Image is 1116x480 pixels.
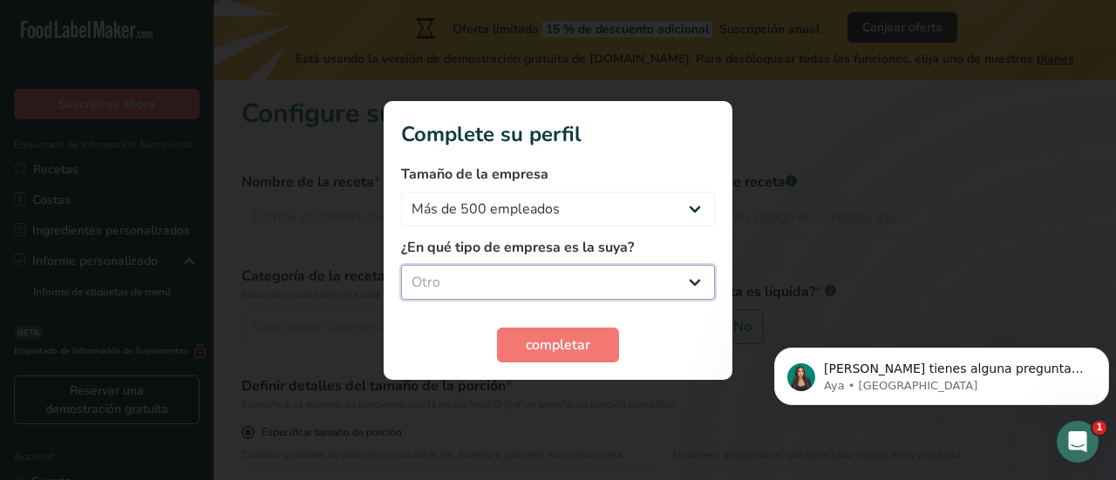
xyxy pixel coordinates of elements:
span: completar [526,335,590,355]
span: 1 [1092,421,1106,435]
h1: Complete su perfil [401,118,715,150]
label: ¿En qué tipo de empresa es la suya? [401,237,715,258]
iframe: Intercom live chat [1057,421,1099,463]
label: Tamaño de la empresa [401,164,715,185]
iframe: Intercom notifications mensaje [767,311,1116,433]
button: completar [497,328,619,362]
